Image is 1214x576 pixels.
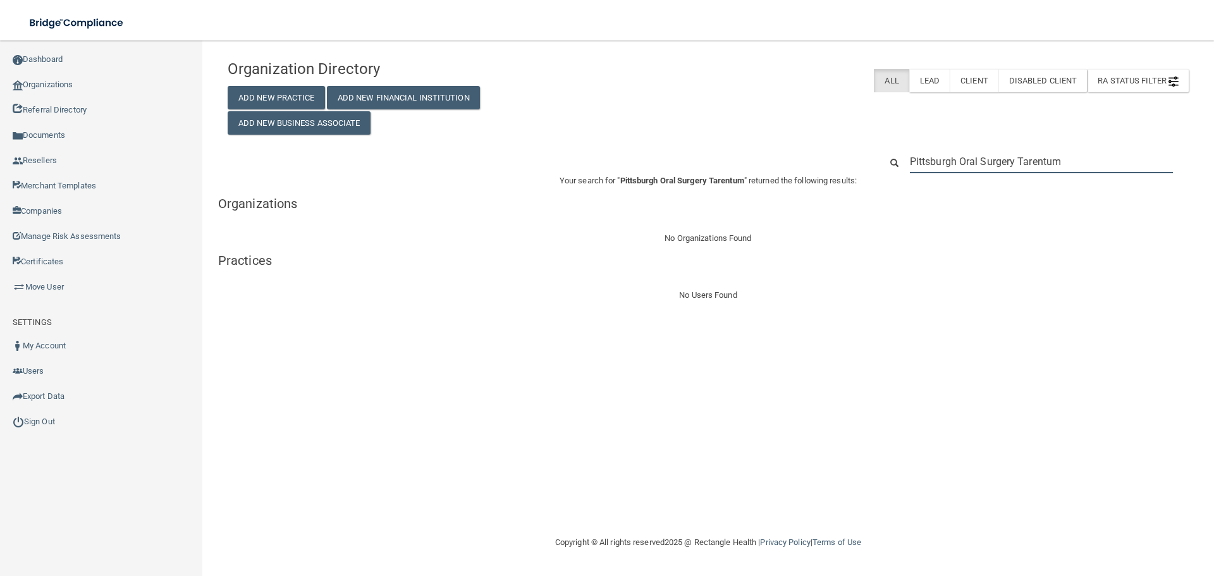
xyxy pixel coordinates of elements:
[218,231,1198,246] div: No Organizations Found
[327,86,480,109] button: Add New Financial Institution
[218,173,1198,188] p: Your search for " " returned the following results:
[13,55,23,65] img: ic_dashboard_dark.d01f4a41.png
[874,69,909,92] label: All
[13,391,23,401] img: icon-export.b9366987.png
[13,281,25,293] img: briefcase.64adab9b.png
[760,537,810,547] a: Privacy Policy
[998,69,1088,92] label: Disabled Client
[13,341,23,351] img: ic_user_dark.df1a06c3.png
[19,10,135,36] img: bridge_compliance_login_screen.278c3ca4.svg
[1168,77,1179,87] img: icon-filter@2x.21656d0b.png
[218,288,1198,303] div: No Users Found
[218,254,1198,267] h5: Practices
[13,315,52,330] label: SETTINGS
[13,156,23,166] img: ic_reseller.de258add.png
[910,150,1173,173] input: Search
[620,176,744,185] span: Pittsburgh Oral Surgery Tarentum
[228,61,536,77] h4: Organization Directory
[228,111,371,135] button: Add New Business Associate
[13,366,23,376] img: icon-users.e205127d.png
[228,86,325,109] button: Add New Practice
[477,522,939,563] div: Copyright © All rights reserved 2025 @ Rectangle Health | |
[218,197,1198,211] h5: Organizations
[812,537,861,547] a: Terms of Use
[13,80,23,90] img: organization-icon.f8decf85.png
[13,416,24,427] img: ic_power_dark.7ecde6b1.png
[1098,76,1179,85] span: RA Status Filter
[13,131,23,141] img: icon-documents.8dae5593.png
[950,69,998,92] label: Client
[909,69,950,92] label: Lead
